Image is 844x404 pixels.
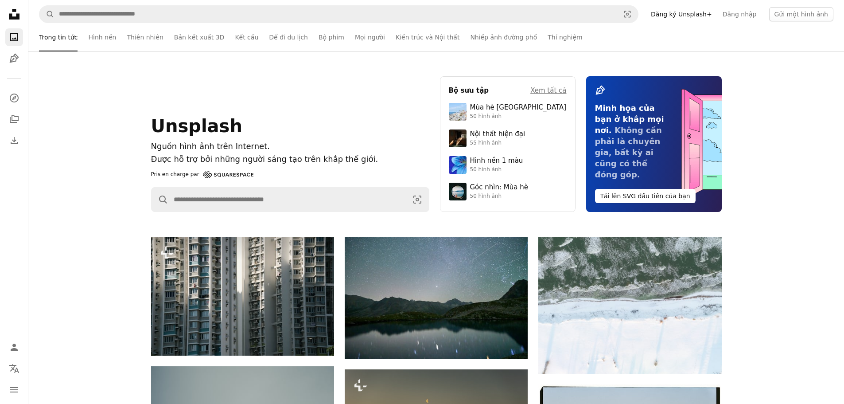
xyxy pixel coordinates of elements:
[127,34,163,41] font: Thiên nhiên
[39,6,54,23] button: Tìm kiếm trên Unsplash
[449,86,489,94] font: Bộ sưu tập
[449,103,567,121] a: Mùa hè [GEOGRAPHIC_DATA]50 hình ảnh
[717,7,762,21] a: Đăng nhập
[151,187,429,212] form: Tìm kiếm hình ảnh trên toàn bộ trang web
[355,34,385,41] font: Mọi người
[449,156,567,174] a: Hình nền 1 màu50 hình ảnh
[595,103,664,135] font: Minh họa của bạn ở khắp mọi nơi.
[39,5,638,23] form: Tìm kiếm hình ảnh trên toàn bộ trang web
[269,34,308,41] font: Để đi du lịch
[449,183,467,200] img: premium_photo-1753820185677-ab78a372b033
[470,193,502,199] font: 50 hình ảnh
[548,23,583,51] a: Thí nghiệm
[470,157,523,165] font: Hình nền 1 màu
[319,23,344,51] a: Bộ phim
[651,11,712,18] font: Đăng ký Unsplash+
[595,126,662,179] font: Không cần phải là chuyên gia, bất kỳ ai cũng có thể đóng góp.
[470,103,567,111] font: Mùa hè [GEOGRAPHIC_DATA]
[600,192,690,200] font: Tải lên SVG đầu tiên của bạn
[548,34,583,41] font: Thí nghiệm
[769,7,834,21] button: Gửi một hình ảnh
[5,50,23,67] a: Hình minh họa
[152,188,168,212] button: Tìm kiếm trên Unsplash
[470,130,525,138] font: Nội thất hiện đại
[355,23,385,51] a: Mọi người
[319,34,344,41] font: Bộ phim
[449,129,467,147] img: premium_photo-1747189286942-bc91257a2e39
[235,34,258,41] font: Kết cấu
[470,183,528,191] font: Góc nhìn: Mùa hè
[5,338,23,356] a: Đăng nhập / Đăng ký
[174,34,225,41] font: Bản kết xuất 3D
[470,140,502,146] font: 55 hình ảnh
[127,23,163,51] a: Thiên nhiên
[530,86,566,94] font: Xem tất cả
[5,132,23,149] a: Lịch sử tải xuống
[396,34,459,41] font: Kiến trúc và Nội thất
[406,188,429,212] button: Tìm kiếm hình ảnh
[345,294,528,302] a: Bầu trời đêm đầy sao trên một hồ nước yên tĩnh trên núi
[5,360,23,377] button: Ngôn ngữ
[470,23,537,51] a: Nhiếp ảnh đường phố
[88,34,116,41] font: Hình nền
[723,11,757,18] font: Đăng nhập
[470,113,502,119] font: 50 hình ảnh
[5,28,23,46] a: Hình ảnh
[538,237,721,374] img: Phong cảnh tuyết phủ với nước đóng băng
[470,166,502,173] font: 50 hình ảnh
[646,7,717,21] a: Đăng ký Unsplash+
[449,183,567,200] a: Góc nhìn: Mùa hè50 hình ảnh
[151,292,334,300] a: Các tòa nhà chung cư lớn có nhiều cửa sổ và ban công.
[174,23,225,51] a: Bản kết xuất 3D
[151,154,378,164] font: Được hỗ trợ bởi những người sáng tạo trên khắp thế giới.
[470,34,537,41] font: Nhiếp ảnh đường phố
[151,141,270,151] font: Nguồn hình ảnh trên Internet.
[5,381,23,399] button: Thực đơn
[617,6,638,23] button: Tìm kiếm hình ảnh
[449,103,467,121] img: premium_photo-1688410049290-d7394cc7d5df
[269,23,308,51] a: Để đi du lịch
[151,237,334,356] img: Các tòa nhà chung cư lớn có nhiều cửa sổ và ban công.
[88,23,116,51] a: Hình nền
[151,169,253,180] a: Pris en charge par
[538,301,721,309] a: Phong cảnh tuyết phủ với nước đóng băng
[396,23,459,51] a: Kiến trúc và Nội thất
[774,11,828,18] font: Gửi một hình ảnh
[5,89,23,107] a: Khám phá
[5,110,23,128] a: Bộ sưu tập
[151,116,242,136] font: Unsplash
[449,156,467,174] img: premium_photo-1688045582333-c8b6961773e0
[530,85,566,96] a: Xem tất cả
[345,237,528,359] img: Bầu trời đêm đầy sao trên một hồ nước yên tĩnh trên núi
[5,5,23,25] a: Trang chủ — Unsplash
[595,189,696,203] button: Tải lên SVG đầu tiên của bạn
[235,23,258,51] a: Kết cấu
[449,129,567,147] a: Nội thất hiện đại55 hình ảnh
